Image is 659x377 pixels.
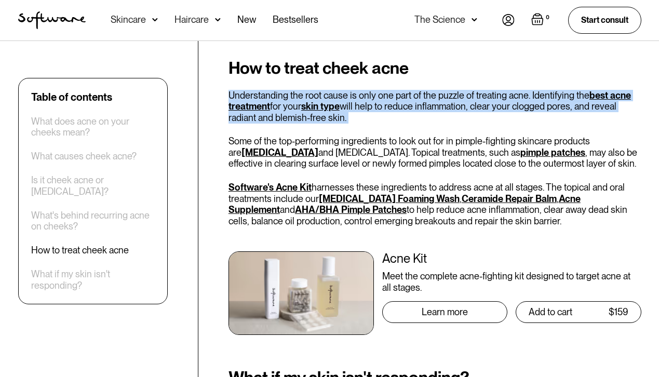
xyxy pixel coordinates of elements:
a: What does acne on your cheeks mean? [31,116,155,138]
img: arrow down [215,15,221,25]
a: What's behind recurring acne on cheeks? [31,210,155,232]
a: Start consult [568,7,641,33]
img: Software Logo [18,11,86,29]
a: [MEDICAL_DATA] Foaming Wash [319,193,460,204]
h2: How to treat cheek acne [228,59,641,77]
a: What if my skin isn't responding? [31,269,155,291]
a: What causes cheek acne? [31,151,137,163]
div: Acne Kit [382,251,641,266]
a: Acne KitMeet the complete acne-fighting kit designed to target acne at all stages.Learn moreAdd t... [228,251,641,335]
p: Some of the top-performing ingredients to look out for in pimple-fighting skincare products are a... [228,136,641,169]
div: Haircare [174,15,209,25]
div: Learn more [422,307,468,317]
a: How to treat cheek acne [31,245,129,257]
div: 0 [544,13,552,22]
a: Open empty cart [531,13,552,28]
p: Understanding the root cause is only one part of the puzzle of treating acne. Identifying the for... [228,90,641,124]
a: pimple patches [520,147,585,158]
a: Software's Acne Kit [228,182,312,193]
div: Table of contents [31,91,112,103]
div: $159 [609,307,628,317]
a: Is it cheek acne or [MEDICAL_DATA]? [31,175,155,197]
div: Add to cart [529,307,572,317]
div: Skincare [111,15,146,25]
img: arrow down [152,15,158,25]
a: Acne Supplement [228,193,581,216]
p: harnesses these ingredients to address acne at all stages. The topical and oral treatments includ... [228,182,641,226]
div: The Science [414,15,465,25]
img: arrow down [472,15,477,25]
div: Meet the complete acne-fighting kit designed to target acne at all stages. [382,271,641,293]
a: best acne treatment [228,90,631,112]
a: Ceramide Repair Balm [462,193,557,204]
a: skin type [301,101,340,112]
a: home [18,11,86,29]
a: AHA/BHA Pimple Patches [295,204,407,215]
a: [MEDICAL_DATA] [241,147,318,158]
